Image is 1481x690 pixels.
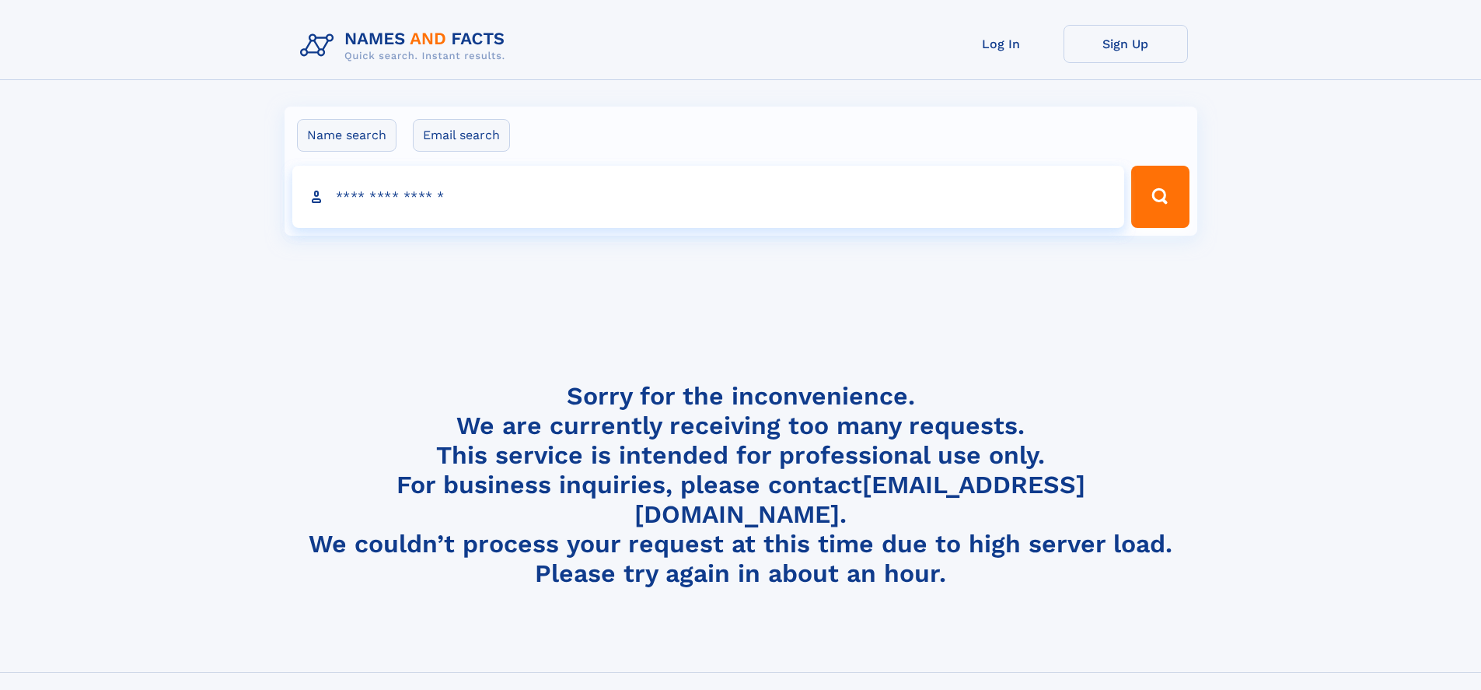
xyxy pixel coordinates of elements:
[297,119,396,152] label: Name search
[939,25,1064,63] a: Log In
[1131,166,1189,228] button: Search Button
[292,166,1125,228] input: search input
[294,25,518,67] img: Logo Names and Facts
[1064,25,1188,63] a: Sign Up
[413,119,510,152] label: Email search
[294,381,1188,589] h4: Sorry for the inconvenience. We are currently receiving too many requests. This service is intend...
[634,470,1085,529] a: [EMAIL_ADDRESS][DOMAIN_NAME]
